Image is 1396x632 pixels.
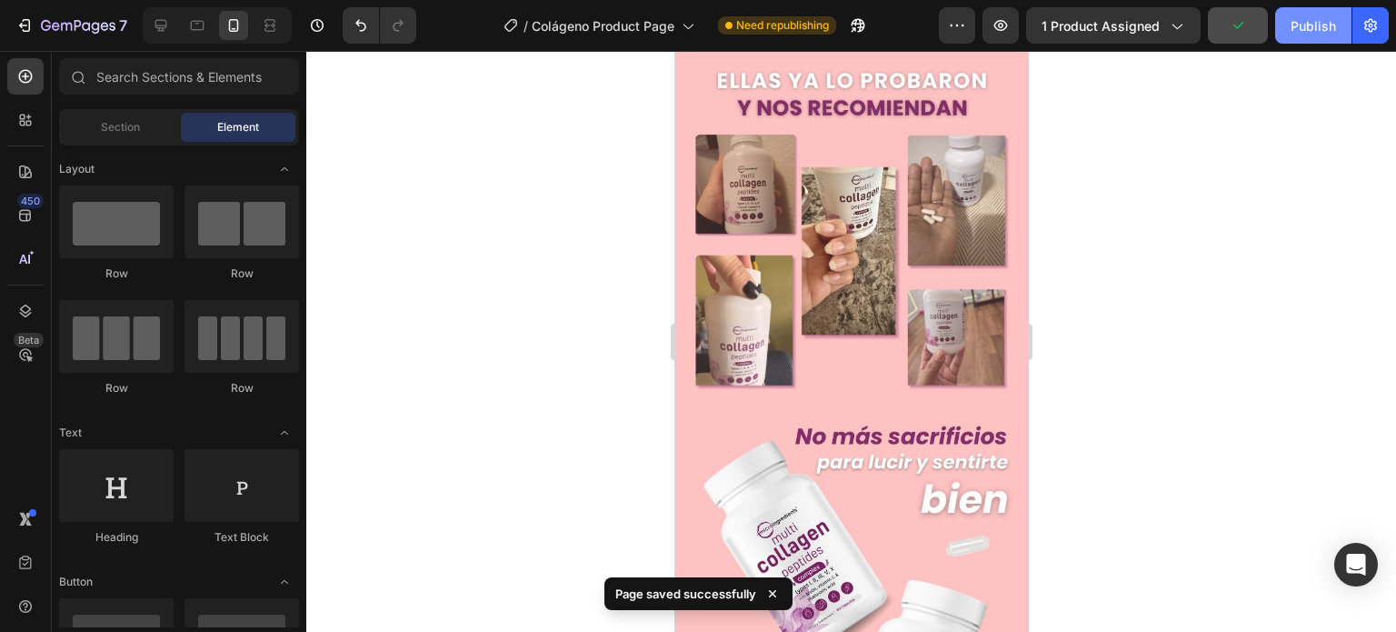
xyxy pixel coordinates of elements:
[1291,16,1336,35] div: Publish
[532,16,674,35] span: Colágeno Product Page
[59,58,299,95] input: Search Sections & Elements
[1026,7,1201,44] button: 1 product assigned
[675,51,1028,632] iframe: Design area
[217,119,259,135] span: Element
[184,266,299,282] div: Row
[59,266,174,282] div: Row
[270,155,299,184] span: Toggle open
[59,574,93,590] span: Button
[17,194,44,208] div: 450
[184,529,299,546] div: Text Block
[615,585,756,603] p: Page saved successfully
[59,425,82,441] span: Text
[14,333,44,347] div: Beta
[119,15,127,36] p: 7
[736,17,829,34] span: Need republishing
[59,161,95,177] span: Layout
[59,380,174,396] div: Row
[59,529,174,546] div: Heading
[184,380,299,396] div: Row
[101,119,140,135] span: Section
[523,16,528,35] span: /
[1275,7,1351,44] button: Publish
[7,7,135,44] button: 7
[270,418,299,447] span: Toggle open
[270,567,299,597] span: Toggle open
[343,7,416,44] div: Undo/Redo
[1334,543,1378,587] div: Open Intercom Messenger
[1042,16,1160,35] span: 1 product assigned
